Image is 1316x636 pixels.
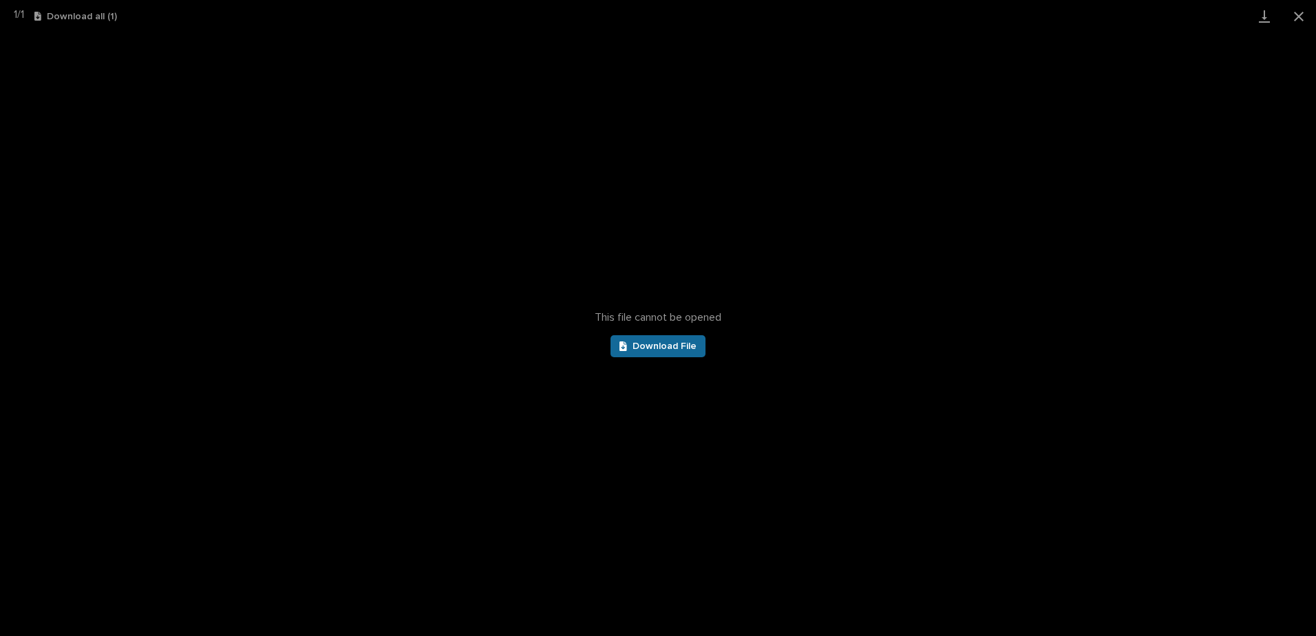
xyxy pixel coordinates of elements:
span: Download File [633,341,697,351]
span: This file cannot be opened [595,311,721,324]
span: 1 [21,9,24,20]
span: 1 [14,9,17,20]
button: Download all (1) [34,12,117,21]
a: Download File [611,335,705,357]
